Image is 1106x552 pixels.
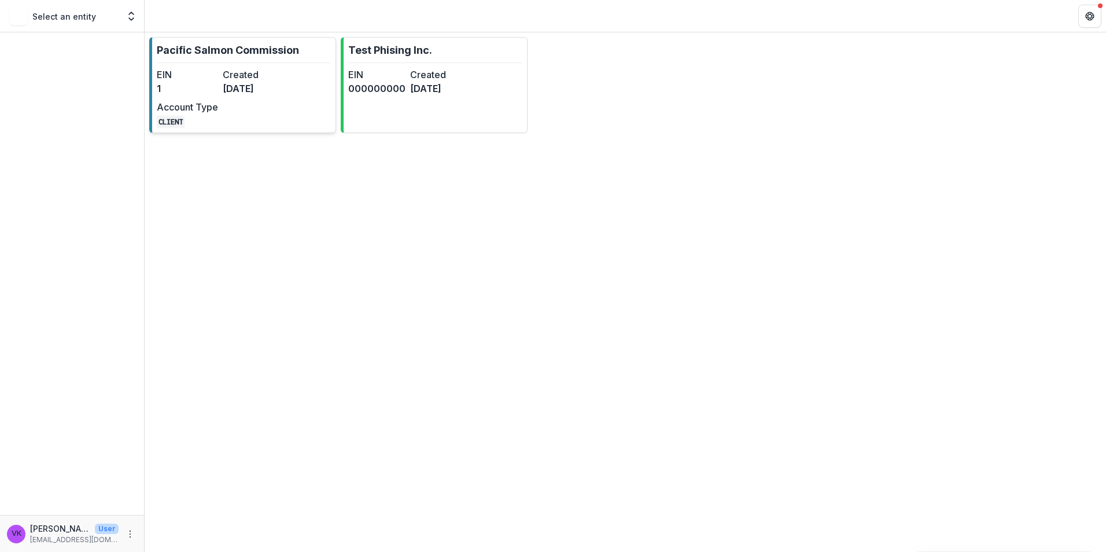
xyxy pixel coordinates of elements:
[341,37,528,133] a: Test Phising Inc.EIN000000000Created[DATE]
[157,42,299,58] p: Pacific Salmon Commission
[30,522,90,535] p: [PERSON_NAME]
[30,535,119,545] p: [EMAIL_ADDRESS][DOMAIN_NAME]
[157,116,185,128] code: CLIENT
[32,10,96,23] p: Select an entity
[157,100,218,114] dt: Account Type
[348,42,432,58] p: Test Phising Inc.
[157,68,218,82] dt: EIN
[223,82,284,95] dd: [DATE]
[348,82,405,95] dd: 000000000
[123,527,137,541] button: More
[149,37,336,133] a: Pacific Salmon CommissionEIN1Created[DATE]Account TypeCLIENT
[348,68,405,82] dt: EIN
[410,68,467,82] dt: Created
[123,5,139,28] button: Open entity switcher
[410,82,467,95] dd: [DATE]
[1078,5,1101,28] button: Get Help
[95,524,119,534] p: User
[157,82,218,95] dd: 1
[223,68,284,82] dt: Created
[9,7,28,25] img: Select an entity
[12,530,21,538] div: Victor Keong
